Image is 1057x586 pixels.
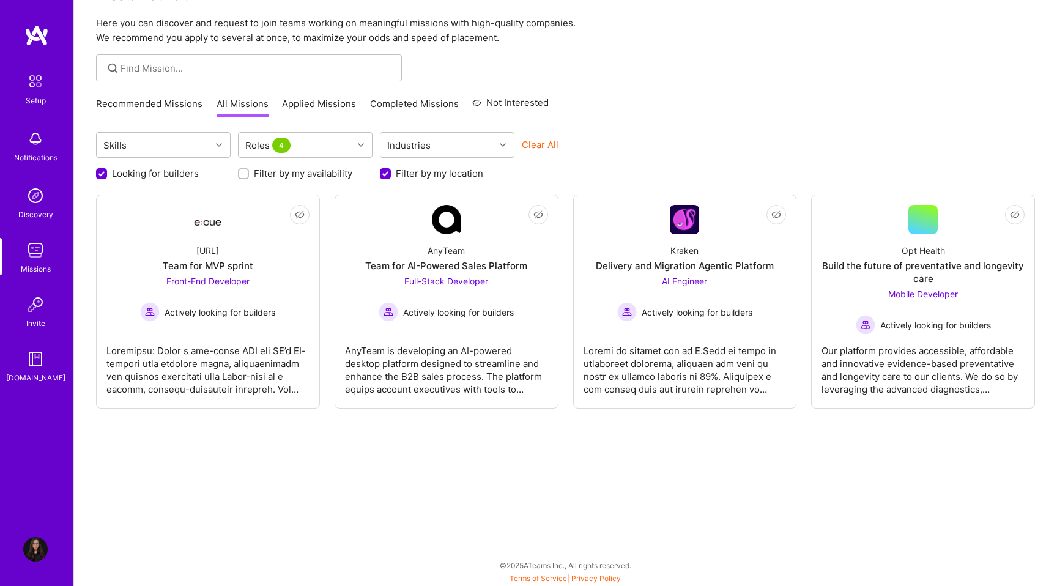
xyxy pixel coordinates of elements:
[121,62,393,75] input: Find Mission...
[510,574,621,583] span: |
[358,142,364,148] i: icon Chevron
[140,302,160,322] img: Actively looking for builders
[902,244,945,257] div: Opt Health
[242,136,296,154] div: Roles
[617,302,637,322] img: Actively looking for builders
[96,97,202,117] a: Recommended Missions
[196,244,219,257] div: [URL]
[403,306,514,319] span: Actively looking for builders
[771,210,781,220] i: icon EyeClosed
[384,136,434,154] div: Industries
[216,142,222,148] i: icon Chevron
[23,238,48,262] img: teamwork
[106,61,120,75] i: icon SearchGrey
[596,259,774,272] div: Delivery and Migration Agentic Platform
[821,205,1025,398] a: Opt HealthBuild the future of preventative and longevity careMobile Developer Actively looking fo...
[670,205,699,234] img: Company Logo
[533,210,543,220] i: icon EyeClosed
[522,138,558,151] button: Clear All
[642,306,752,319] span: Actively looking for builders
[282,97,356,117] a: Applied Missions
[106,205,310,398] a: Company Logo[URL]Team for MVP sprintFront-End Developer Actively looking for buildersActively loo...
[23,127,48,151] img: bell
[584,205,787,398] a: Company LogoKrakenDelivery and Migration Agentic PlatformAI Engineer Actively looking for builder...
[571,574,621,583] a: Privacy Policy
[584,335,787,396] div: Loremi do sitamet con ad E.Sedd ei tempo in utlaboreet dolorema, aliquaen adm veni qu nostr ex ul...
[6,371,65,384] div: [DOMAIN_NAME]
[18,208,53,221] div: Discovery
[26,94,46,107] div: Setup
[662,276,707,286] span: AI Engineer
[23,184,48,208] img: discovery
[166,276,250,286] span: Front-End Developer
[21,262,51,275] div: Missions
[345,205,548,398] a: Company LogoAnyTeamTeam for AI-Powered Sales PlatformFull-Stack Developer Actively looking for bu...
[670,244,699,257] div: Kraken
[888,289,958,299] span: Mobile Developer
[379,302,398,322] img: Actively looking for builders
[73,550,1057,580] div: © 2025 ATeams Inc., All rights reserved.
[396,167,483,180] label: Filter by my location
[24,24,49,46] img: logo
[272,138,291,153] span: 4
[370,97,459,117] a: Completed Missions
[193,209,223,231] img: Company Logo
[106,335,310,396] div: Loremipsu: Dolor s ame-conse ADI eli SE’d EI-tempori utla etdolore magna, aliquaenimadm ven quisn...
[510,574,567,583] a: Terms of Service
[217,97,269,117] a: All Missions
[14,151,57,164] div: Notifications
[500,142,506,148] i: icon Chevron
[100,136,130,154] div: Skills
[165,306,275,319] span: Actively looking for builders
[821,335,1025,396] div: Our platform provides accessible, affordable and innovative evidence-based preventative and longe...
[23,537,48,562] img: User Avatar
[404,276,488,286] span: Full-Stack Developer
[432,205,461,234] img: Company Logo
[856,315,875,335] img: Actively looking for builders
[20,537,51,562] a: User Avatar
[23,292,48,317] img: Invite
[821,259,1025,285] div: Build the future of preventative and longevity care
[23,347,48,371] img: guide book
[26,317,45,330] div: Invite
[1010,210,1020,220] i: icon EyeClosed
[112,167,199,180] label: Looking for builders
[880,319,991,332] span: Actively looking for builders
[96,16,1035,45] p: Here you can discover and request to join teams working on meaningful missions with high-quality ...
[472,95,549,117] a: Not Interested
[345,335,548,396] div: AnyTeam is developing an AI-powered desktop platform designed to streamline and enhance the B2B s...
[254,167,352,180] label: Filter by my availability
[365,259,527,272] div: Team for AI-Powered Sales Platform
[428,244,465,257] div: AnyTeam
[23,69,48,94] img: setup
[295,210,305,220] i: icon EyeClosed
[163,259,253,272] div: Team for MVP sprint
